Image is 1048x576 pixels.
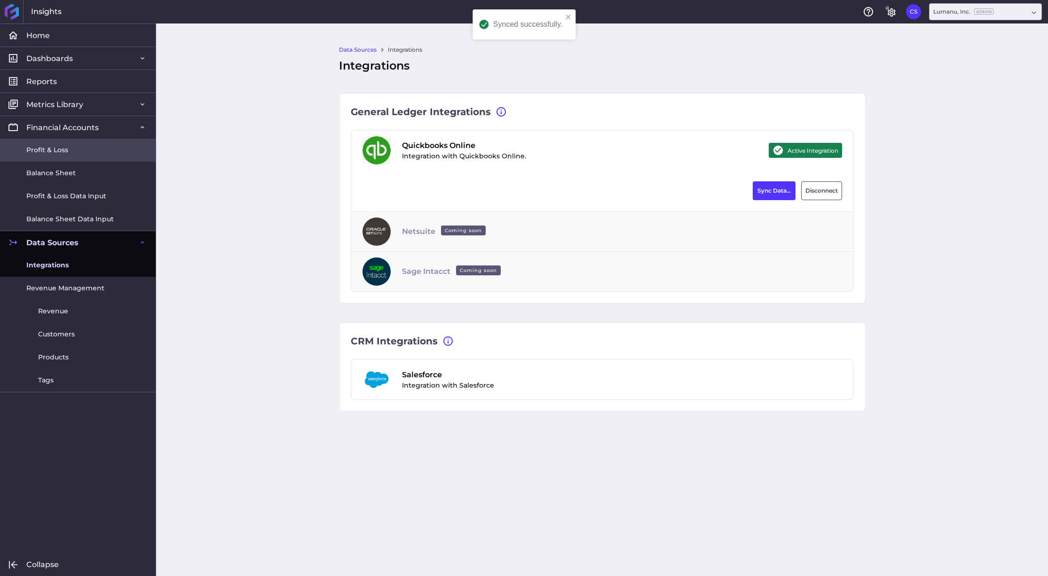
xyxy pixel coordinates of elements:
[929,3,1042,20] div: Dropdown select
[339,57,866,74] div: Integrations
[26,560,59,569] span: Collapse
[402,369,494,390] div: Integration with Salesforce
[402,266,504,277] span: Sage Intacct
[769,143,842,158] div: Active Integration
[861,4,876,19] button: Help
[906,4,921,19] button: User Menu
[26,123,99,132] span: Financial Accounts
[38,375,54,385] span: Tags
[26,238,79,248] span: Data Sources
[402,140,526,151] span: Quickbooks Online
[351,105,854,119] div: General Ledger Integrations
[26,168,76,178] span: Balance Sheet
[26,54,73,63] span: Dashboards
[351,334,854,348] div: CRM Integrations
[38,306,68,316] span: Revenue
[26,191,106,201] span: Profit & Loss Data Input
[26,31,50,40] span: Home
[933,8,993,16] div: Lumanu, Inc.
[801,181,842,200] button: Disconnect
[441,226,486,235] ins: Coming soon
[753,181,796,200] button: Sync Data...
[402,226,489,237] span: Netsuite
[456,265,501,275] ins: Coming soon
[402,369,494,381] span: Salesforce
[974,8,993,15] ins: Admin
[339,46,377,54] a: Data Sources
[493,21,562,28] div: Synced successfully.
[26,260,69,270] span: Integrations
[26,145,68,155] span: Profit & Loss
[26,214,114,224] span: Balance Sheet Data Input
[38,329,75,339] span: Customers
[26,100,83,109] span: Metrics Library
[388,46,422,54] a: Integrations
[883,4,898,19] button: General Settings
[26,77,57,86] span: Reports
[402,140,526,161] div: Integration with Quickbooks Online.
[26,283,104,293] span: Revenue Management
[565,13,572,22] button: close
[38,352,69,362] span: Products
